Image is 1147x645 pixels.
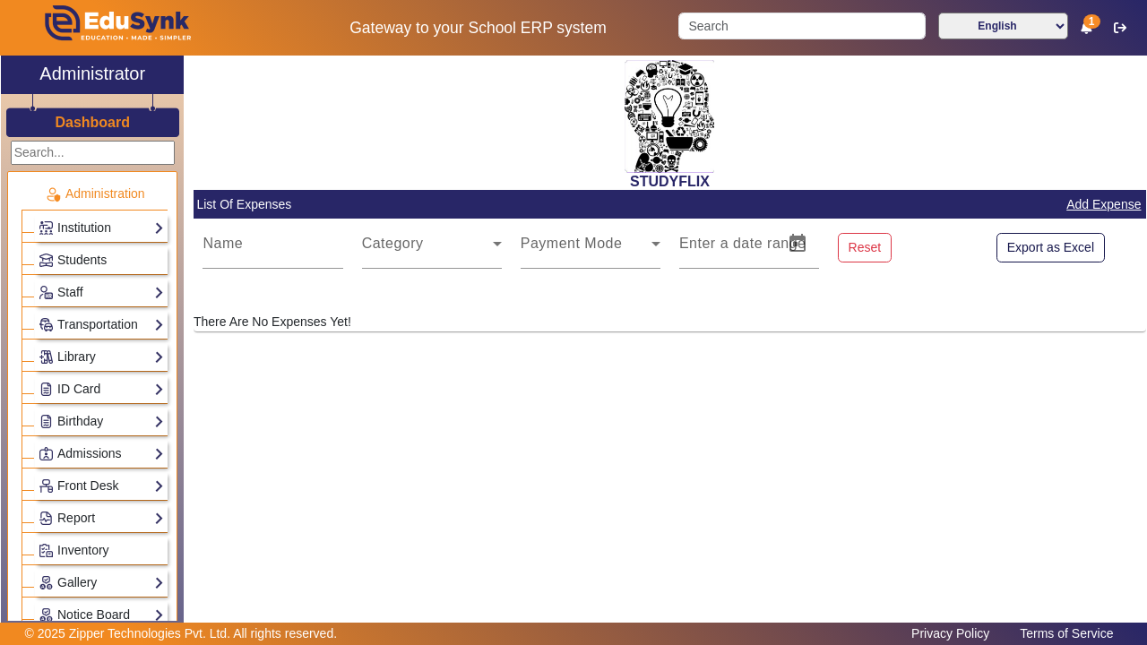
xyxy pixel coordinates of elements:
p: © 2025 Zipper Technologies Pvt. Ltd. All rights reserved. [25,624,338,643]
img: 2da83ddf-6089-4dce-a9e2-416746467bdd [625,60,714,173]
mat-label: Name [203,236,243,251]
img: Administration.png [45,186,61,202]
mat-label: Enter a date range [679,236,806,251]
a: Dashboard [54,113,131,132]
img: Students.png [39,254,53,267]
span: Inventory [57,543,109,557]
input: Search [678,13,926,39]
a: Administrator [1,56,184,94]
input: Search... [11,141,175,165]
a: Inventory [39,540,164,561]
input: End Date [736,240,773,262]
button: Export as Excel [996,233,1104,263]
button: Reset [838,233,892,263]
mat-label: Category [362,236,424,251]
h5: Gateway to your School ERP system [297,19,660,38]
span: Students [57,253,107,267]
a: Add Expense [1065,193,1143,216]
a: Privacy Policy [902,622,998,645]
span: 1 [1083,14,1100,29]
h3: Dashboard [55,114,130,131]
a: Terms of Service [1011,622,1122,645]
h2: Administrator [39,63,145,84]
p: Administration [22,185,168,203]
button: Open calendar [776,222,819,265]
img: Inventory.png [39,544,53,557]
mat-label: Payment Mode [521,236,623,251]
input: Start Date [679,240,720,262]
mat-card-header: List Of Expenses [194,190,1146,219]
h2: STUDYFLIX [194,173,1146,190]
p: There Are No Expenses Yet! [194,313,1146,331]
a: Students [39,250,164,271]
